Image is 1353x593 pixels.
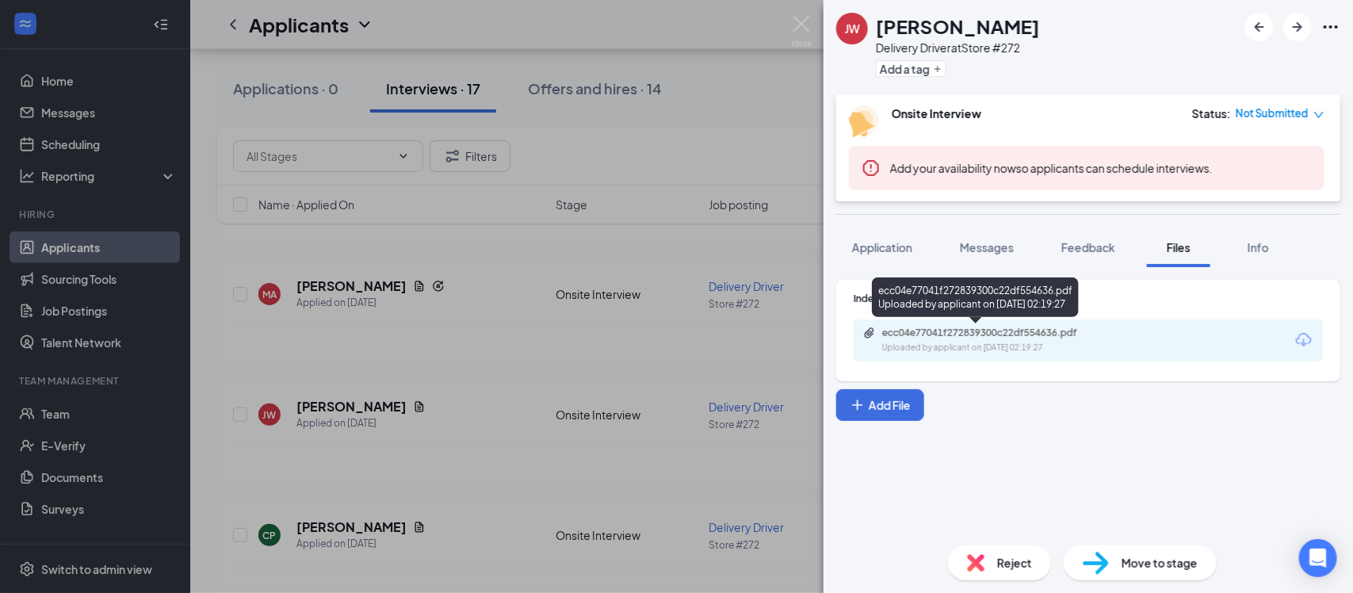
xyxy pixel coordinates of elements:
[863,327,1120,354] a: Paperclipecc04e77041f272839300c22df554636.pdfUploaded by applicant on [DATE] 02:19:27
[1321,17,1340,36] svg: Ellipses
[997,554,1032,572] span: Reject
[1288,17,1307,36] svg: ArrowRight
[1299,539,1337,577] div: Open Intercom Messenger
[854,292,1323,305] div: Indeed Resume
[890,160,1016,176] button: Add your availability now
[1192,105,1231,121] div: Status :
[1250,17,1269,36] svg: ArrowLeftNew
[1283,13,1312,41] button: ArrowRight
[892,106,981,121] b: Onsite Interview
[1061,240,1115,254] span: Feedback
[1245,13,1274,41] button: ArrowLeftNew
[876,13,1040,40] h1: [PERSON_NAME]
[882,342,1120,354] div: Uploaded by applicant on [DATE] 02:19:27
[852,240,912,254] span: Application
[1122,554,1198,572] span: Move to stage
[882,327,1104,339] div: ecc04e77041f272839300c22df554636.pdf
[876,40,1040,55] div: Delivery Driver at Store #272
[933,64,942,74] svg: Plus
[1313,109,1324,121] span: down
[863,327,876,339] svg: Paperclip
[845,21,860,36] div: JW
[836,389,924,421] button: Add FilePlus
[850,397,866,413] svg: Plus
[960,240,1014,254] span: Messages
[1167,240,1191,254] span: Files
[890,161,1213,175] span: so applicants can schedule interviews.
[1236,105,1309,121] span: Not Submitted
[872,277,1079,317] div: ecc04e77041f272839300c22df554636.pdf Uploaded by applicant on [DATE] 02:19:27
[1248,240,1269,254] span: Info
[862,159,881,178] svg: Error
[876,60,946,77] button: PlusAdd a tag
[1294,331,1313,350] svg: Download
